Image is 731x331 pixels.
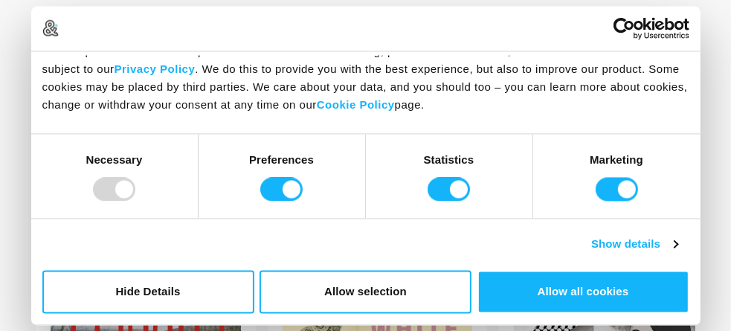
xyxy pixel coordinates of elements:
[260,270,471,313] button: Allow selection
[86,153,143,166] strong: Necessary
[115,63,196,76] a: Privacy Policy
[559,17,689,39] a: Usercentrics Cookiebot - opens in a new window
[590,153,643,166] strong: Marketing
[249,153,314,166] strong: Preferences
[591,236,677,254] a: Show details
[42,20,59,36] img: logo
[42,43,689,115] div: Seed&Spark uses cookies to personalize content and marketing, provide social features, and unders...
[317,99,395,112] a: Cookie Policy
[42,270,254,313] button: Hide Details
[424,153,474,166] strong: Statistics
[477,270,689,313] button: Allow all cookies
